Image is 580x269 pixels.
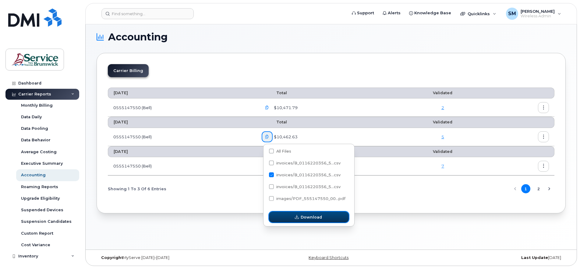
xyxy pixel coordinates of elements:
[397,117,488,128] th: Validated
[269,185,341,190] span: invoices/B_0116220356_555147550_20082025_DTL.csv
[108,146,256,157] th: [DATE]
[269,197,345,202] span: images/PDF_555147550_007_0000000000.pdf
[108,33,168,42] span: Accounting
[397,146,488,157] th: Validated
[273,105,298,111] span: $10,471.79
[108,184,166,193] span: Showing 1 To 3 Of 6 Entries
[397,88,488,98] th: Validated
[262,149,287,154] span: Total
[269,212,349,222] button: Download
[276,161,341,165] span: invoices/B_0116220356_5...csv
[262,120,287,124] span: Total
[521,184,530,193] button: Page 1
[269,174,341,178] span: invoices/B_0116220356_555147550_20082025_MOB.csv
[276,185,341,189] span: invoices/B_0116220356_5...csv
[101,255,123,260] strong: Copyright
[534,184,543,193] button: Page 2
[108,157,256,175] td: 0555147550 (Bell)
[108,98,256,117] td: 0555147550 (Bell)
[276,173,341,177] span: invoices/B_0116220356_5...csv
[269,162,341,166] span: invoices/B_0116220356_555147550_20082025_ACC.csv
[441,164,444,168] a: 7
[262,91,287,95] span: Total
[441,134,444,139] a: 5
[108,117,256,128] th: [DATE]
[409,255,566,260] div: [DATE]
[97,255,253,260] div: MyServe [DATE]–[DATE]
[276,196,345,201] span: images/PDF_555147550_00...pdf
[273,134,298,140] span: $10,462.63
[545,184,554,193] button: Next Page
[309,255,348,260] a: Keyboard Shortcuts
[276,149,291,153] span: All Files
[108,128,256,146] td: 0555147550 (Bell)
[108,88,256,98] th: [DATE]
[521,255,548,260] strong: Last Update
[301,214,322,220] span: Download
[441,105,444,110] a: 2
